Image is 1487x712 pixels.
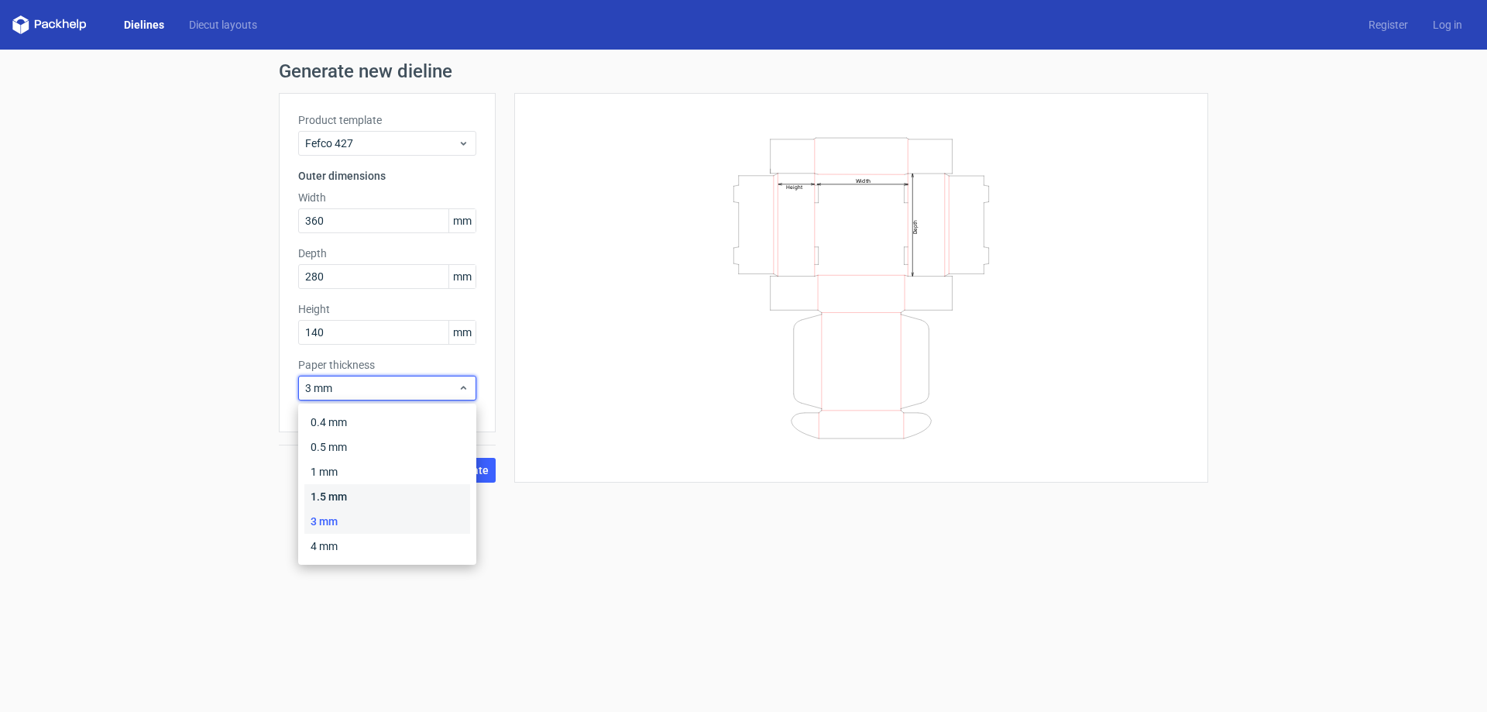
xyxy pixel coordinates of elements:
div: 0.5 mm [304,435,470,459]
label: Paper thickness [298,357,476,373]
div: 1.5 mm [304,484,470,509]
h3: Outer dimensions [298,168,476,184]
a: Register [1356,17,1420,33]
span: mm [448,321,476,344]
label: Height [298,301,476,317]
label: Product template [298,112,476,128]
div: 0.4 mm [304,410,470,435]
span: Fefco 427 [305,136,458,151]
span: mm [448,265,476,288]
div: 4 mm [304,534,470,559]
text: Width [856,177,871,184]
a: Diecut layouts [177,17,270,33]
span: 3 mm [305,380,458,396]
div: 3 mm [304,509,470,534]
label: Depth [298,246,476,261]
a: Log in [1420,17,1475,33]
a: Dielines [112,17,177,33]
text: Depth [912,219,919,233]
span: mm [448,209,476,232]
h1: Generate new dieline [279,62,1208,81]
div: 1 mm [304,459,470,484]
label: Width [298,190,476,205]
text: Height [786,184,802,190]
